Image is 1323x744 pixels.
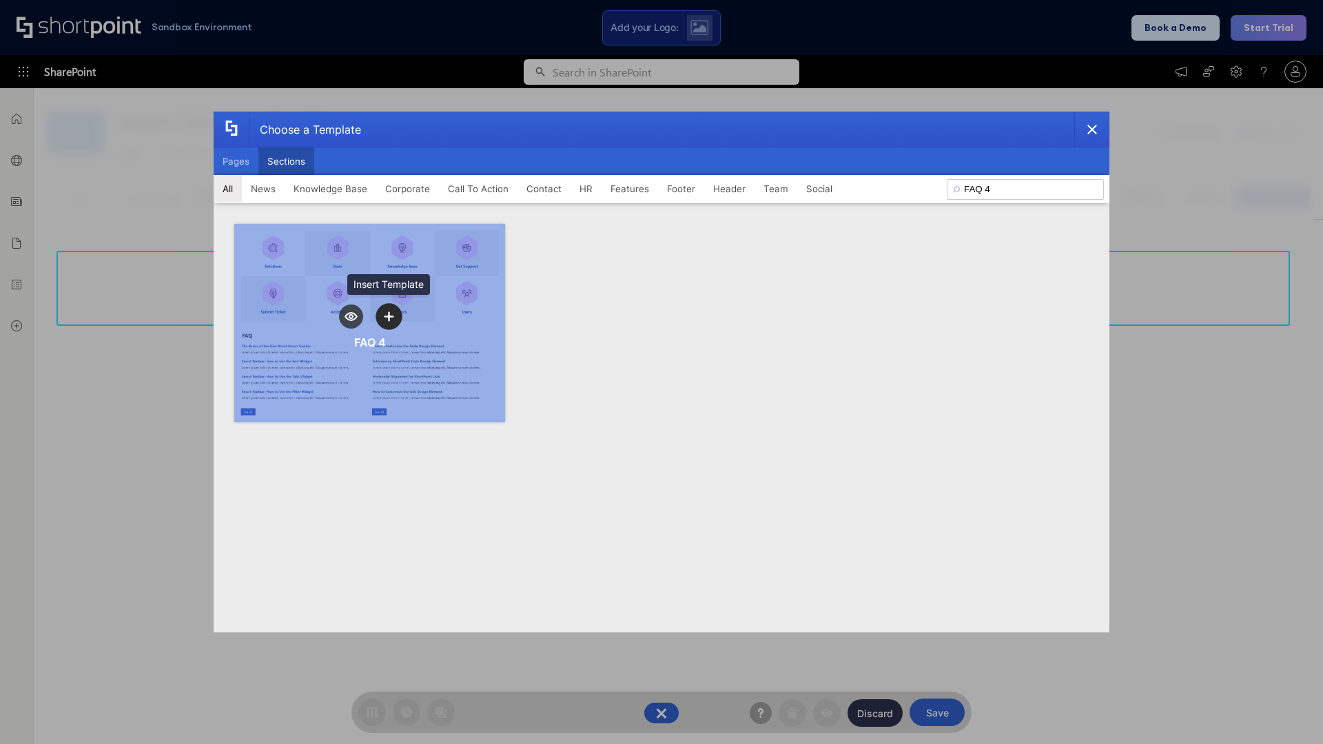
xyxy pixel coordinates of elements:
div: Choose a Template [249,112,361,147]
div: template selector [214,112,1109,632]
button: Pages [214,147,258,175]
button: Knowledge Base [285,175,376,203]
button: Footer [658,175,704,203]
button: Team [755,175,797,203]
button: News [242,175,285,203]
div: FAQ 4 [354,335,386,349]
button: Sections [258,147,314,175]
button: HR [571,175,602,203]
input: Search [947,179,1104,200]
button: All [214,175,242,203]
button: Features [602,175,658,203]
button: Contact [517,175,571,203]
button: Social [797,175,841,203]
button: Header [704,175,755,203]
button: Call To Action [439,175,517,203]
iframe: Chat Widget [1254,678,1323,744]
button: Corporate [376,175,439,203]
